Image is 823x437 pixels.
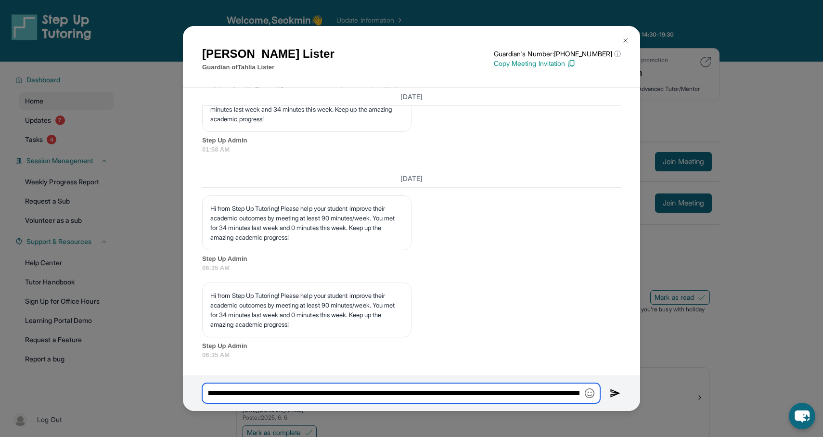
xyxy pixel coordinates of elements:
span: Step Up Admin [202,254,621,264]
img: Copy Icon [567,59,576,68]
img: Send icon [610,387,621,399]
button: chat-button [789,403,815,429]
h3: [DATE] [202,174,621,183]
span: 06:35 AM [202,350,621,360]
p: Guardian's Number: [PHONE_NUMBER] [494,49,621,59]
p: Hi from Step Up Tutoring! Please help your student improve their academic outcomes by meeting at ... [210,204,403,242]
span: ⓘ [614,49,621,59]
p: Copy Meeting Invitation [494,59,621,68]
p: Hi from Step Up Tutoring! Please help your student improve their academic outcomes by meeting at ... [210,291,403,329]
span: 01:58 AM [202,145,621,154]
h3: [DATE] [202,91,621,101]
img: Emoji [585,388,594,398]
h1: [PERSON_NAME] Lister [202,45,334,63]
p: Guardian of Tahlia Lister [202,63,334,72]
span: 06:35 AM [202,263,621,273]
span: Step Up Admin [202,341,621,351]
img: Close Icon [622,37,630,44]
span: Step Up Admin [202,136,621,145]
